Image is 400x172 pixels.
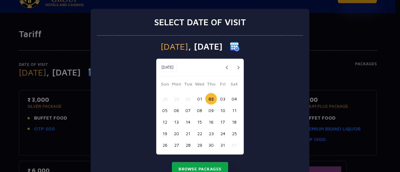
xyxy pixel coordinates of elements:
[159,81,171,89] span: Sun
[182,93,194,105] button: 30
[159,139,171,151] button: 26
[228,81,240,89] span: Sat
[228,105,240,116] button: 11
[217,81,228,89] span: Fri
[194,93,205,105] button: 01
[171,105,182,116] button: 06
[161,42,188,51] span: [DATE]
[159,93,171,105] button: 28
[182,116,194,128] button: 14
[154,17,246,27] h3: Select date of visit
[228,139,240,151] button: 01
[205,93,217,105] button: 02
[171,128,182,139] button: 20
[158,63,177,72] button: [DATE]
[159,128,171,139] button: 19
[194,128,205,139] button: 22
[228,128,240,139] button: 25
[182,139,194,151] button: 28
[171,93,182,105] button: 29
[194,105,205,116] button: 08
[194,116,205,128] button: 15
[228,116,240,128] button: 18
[159,105,171,116] button: 05
[205,128,217,139] button: 23
[217,128,228,139] button: 24
[194,139,205,151] button: 29
[159,116,171,128] button: 12
[230,42,239,51] img: calender icon
[217,105,228,116] button: 10
[205,116,217,128] button: 16
[171,81,182,89] span: Mon
[217,139,228,151] button: 31
[205,105,217,116] button: 09
[171,116,182,128] button: 13
[217,116,228,128] button: 17
[194,81,205,89] span: Wed
[205,139,217,151] button: 30
[217,93,228,105] button: 03
[188,42,222,51] span: , [DATE]
[182,128,194,139] button: 21
[171,139,182,151] button: 27
[205,81,217,89] span: Thu
[182,105,194,116] button: 07
[228,93,240,105] button: 04
[182,81,194,89] span: Tue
